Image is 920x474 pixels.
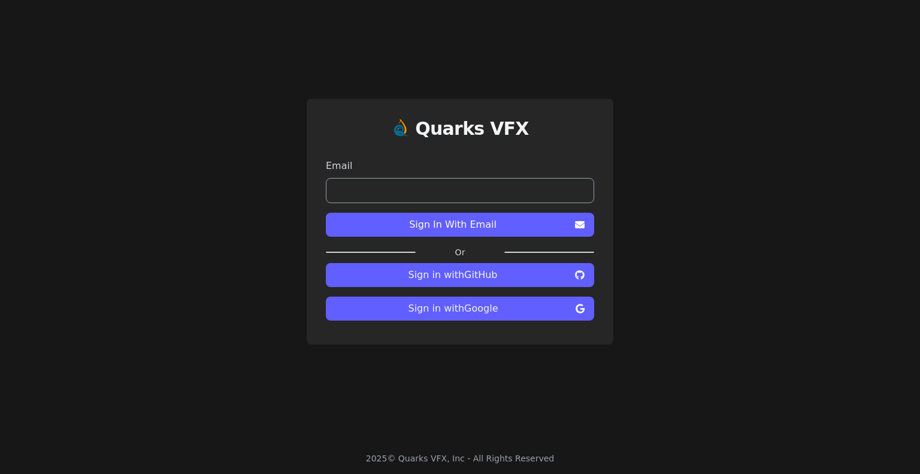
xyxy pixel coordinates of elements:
[335,301,571,316] span: Sign in with Google
[326,297,594,321] button: Sign in withGoogle
[415,118,529,149] a: Quarks VFX
[326,213,594,237] button: Sign In With Email
[415,118,529,140] h1: Quarks VFX
[416,246,504,258] label: Or
[335,268,570,282] span: Sign in with GitHub
[326,263,594,287] button: Sign in withGitHub
[326,159,594,173] label: Email
[335,218,570,232] span: Sign In With Email
[366,452,555,464] div: 2025 © Quarks VFX, Inc - All Rights Reserved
